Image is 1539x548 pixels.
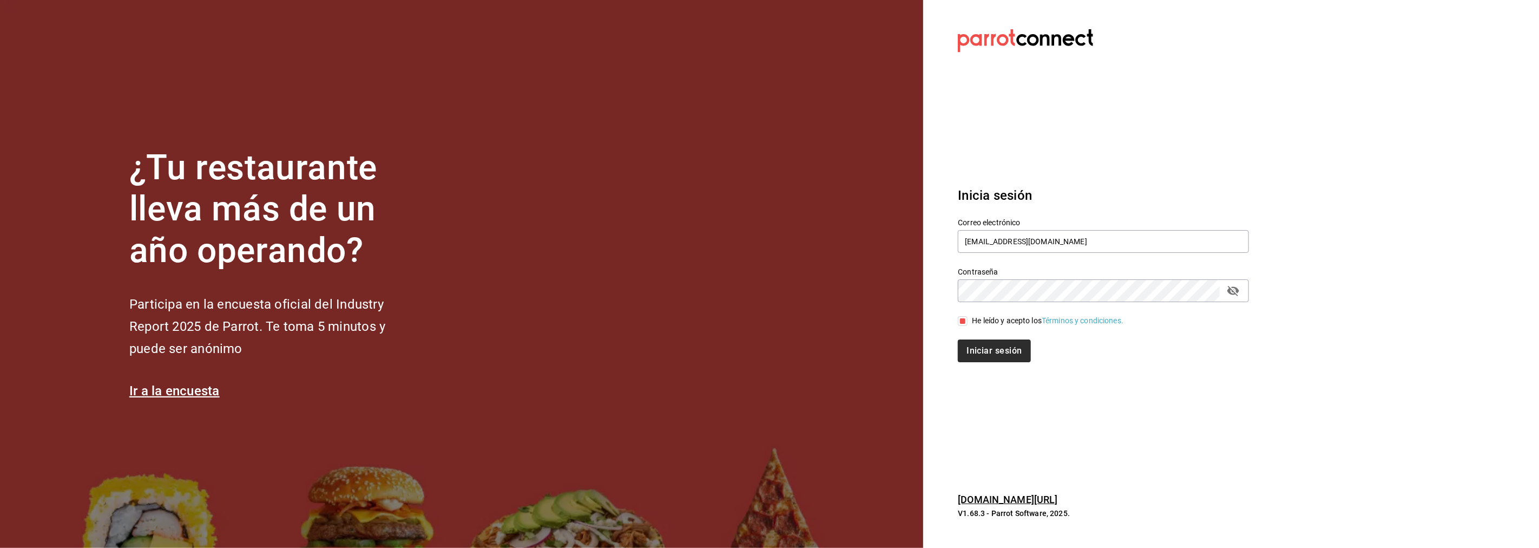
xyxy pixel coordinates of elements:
a: Términos y condiciones. [1042,316,1123,325]
a: [DOMAIN_NAME][URL] [958,494,1057,505]
p: V1.68.3 - Parrot Software, 2025. [958,508,1249,519]
label: Contraseña [958,268,1249,276]
h3: Inicia sesión [958,186,1249,205]
a: Ir a la encuesta [129,383,220,399]
div: He leído y acepto los [972,315,1123,327]
h1: ¿Tu restaurante lleva más de un año operando? [129,147,422,272]
h2: Participa en la encuesta oficial del Industry Report 2025 de Parrot. Te toma 5 minutos y puede se... [129,293,422,360]
button: passwordField [1224,282,1242,300]
button: Iniciar sesión [958,340,1030,362]
label: Correo electrónico [958,219,1249,226]
input: Ingresa tu correo electrónico [958,230,1249,253]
